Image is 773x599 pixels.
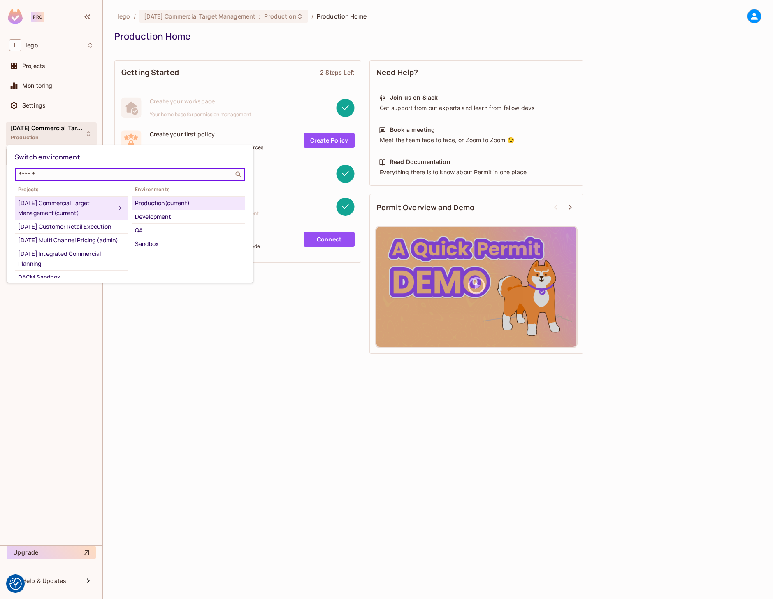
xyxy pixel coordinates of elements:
div: [DATE] Commercial Target Management (current) [18,198,115,218]
div: [DATE] Multi Channel Pricing (admin) [18,235,125,245]
span: Projects [15,186,128,193]
div: Production (current) [135,198,242,208]
span: Switch environment [15,152,80,161]
div: Sandbox [135,239,242,249]
div: [DATE] Customer Retail Execution [18,222,125,232]
span: Environments [132,186,245,193]
button: Consent Preferences [9,578,22,590]
div: QA [135,225,242,235]
div: Development [135,212,242,222]
div: DACM Sandbox [18,272,125,282]
div: [DATE] Integrated Commercial Planning [18,249,125,269]
img: Revisit consent button [9,578,22,590]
